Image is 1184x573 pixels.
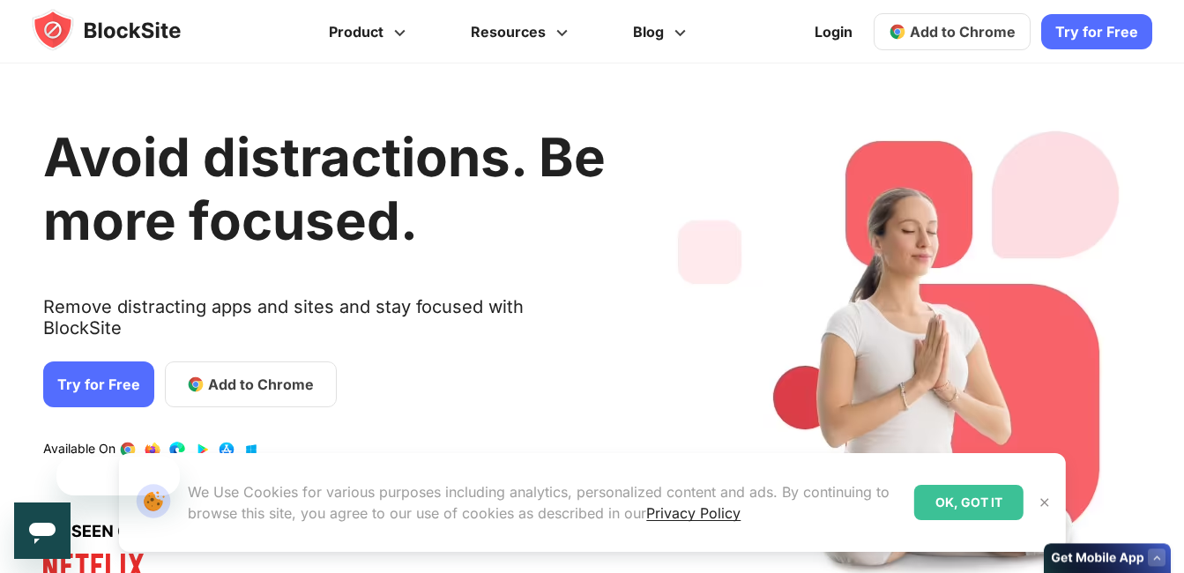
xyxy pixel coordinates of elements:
[646,504,741,522] a: Privacy Policy
[208,374,314,395] span: Add to Chrome
[1033,491,1056,514] button: Close
[43,361,154,407] a: Try for Free
[14,502,71,559] iframe: Botão para abrir a janela de mensagens
[165,361,337,407] a: Add to Chrome
[804,11,863,53] a: Login
[1038,495,1052,510] img: Close
[1041,14,1152,49] a: Try for Free
[914,485,1024,520] div: OK, GOT IT
[910,23,1016,41] span: Add to Chrome
[889,23,906,41] img: chrome-icon.svg
[43,125,606,252] h1: Avoid distractions. Be more focused.
[874,13,1031,50] a: Add to Chrome
[188,481,899,524] p: We Use Cookies for various purposes including analytics, personalized content and ads. By continu...
[43,441,115,458] text: Available On
[56,457,180,495] iframe: Mensagem da empresa
[32,9,215,51] img: blocksite-icon.5d769676.svg
[43,296,606,353] text: Remove distracting apps and sites and stay focused with BlockSite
